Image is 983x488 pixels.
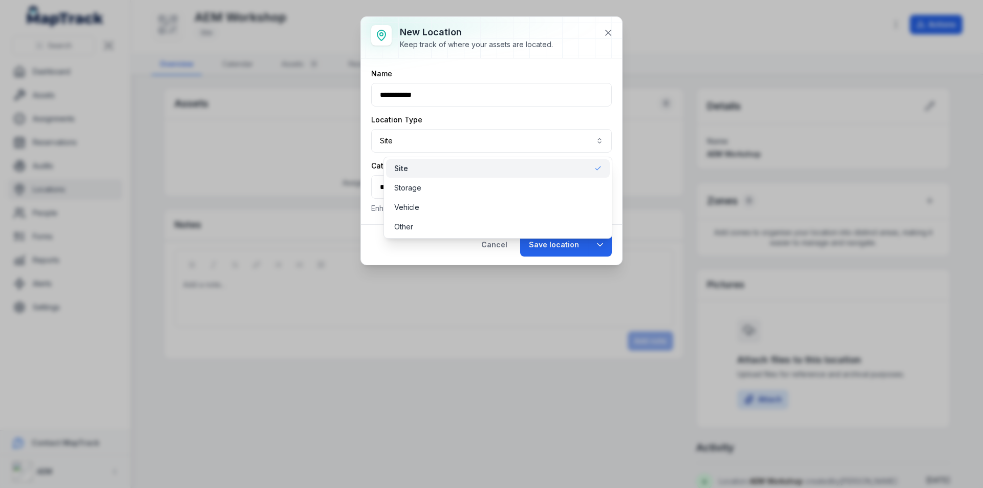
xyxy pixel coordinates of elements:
div: Site [383,157,612,239]
span: Other [394,222,413,232]
button: Site [371,129,612,153]
span: Site [394,163,408,174]
span: Storage [394,183,421,193]
span: Vehicle [394,202,419,213]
